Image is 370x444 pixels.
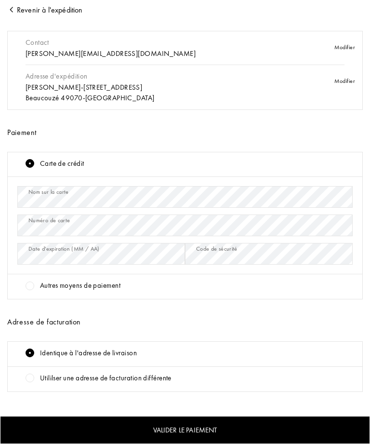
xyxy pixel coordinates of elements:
[28,244,100,253] div: Date d'expiration (MM / AA)
[7,5,16,14] img: arrow.png
[40,348,137,359] div: Identique à l'adresse de livraison
[334,77,355,85] div: Modifier
[28,188,69,196] div: Nom sur la carte
[334,43,355,52] div: Modifier
[26,37,353,48] div: Contact
[7,127,363,138] div: Paiement
[40,280,120,291] div: Autres moyens de paiement
[196,244,238,253] div: Code de sécurité
[26,71,353,82] div: Adresse d'expédition
[26,82,353,104] div: [PERSON_NAME] - [STREET_ADDRESS] Beaucouzé 49070 - [GEOGRAPHIC_DATA]
[17,4,83,16] div: Revenir à l'expédition
[40,373,172,384] div: Utililser une adresse de facturation différente
[26,48,353,59] div: [PERSON_NAME][EMAIL_ADDRESS][DOMAIN_NAME]
[40,158,84,169] div: Carte de crédit
[28,216,70,225] div: Numéro de carte
[7,316,363,328] div: Adresse de facturation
